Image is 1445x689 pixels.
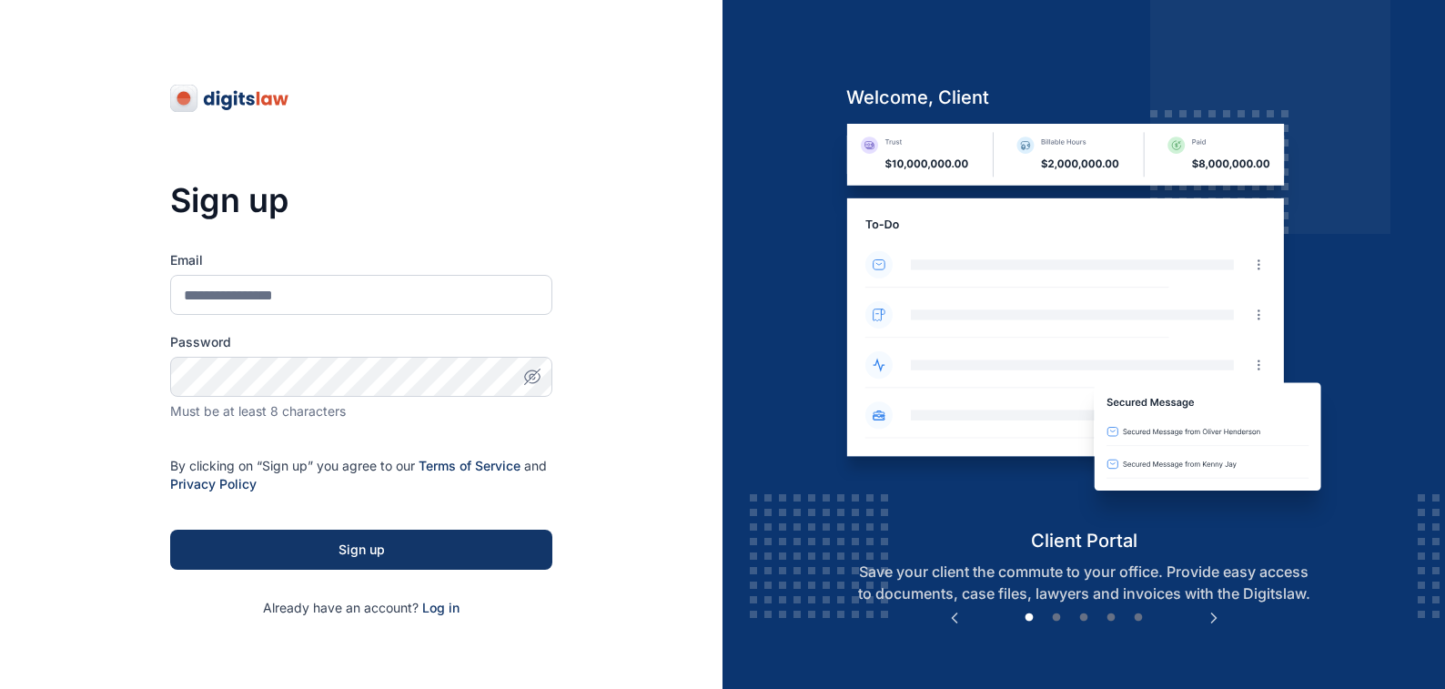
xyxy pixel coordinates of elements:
div: Must be at least 8 characters [170,402,552,420]
a: Privacy Policy [170,476,257,491]
h3: Sign up [170,182,552,218]
button: Previous [945,609,964,627]
p: Save your client the commute to your office. Provide easy access to documents, case files, lawyer... [832,561,1337,604]
button: 1 [1020,609,1038,627]
button: 5 [1129,609,1147,627]
p: Already have an account? [170,599,552,617]
button: Sign up [170,530,552,570]
button: 2 [1047,609,1066,627]
label: Password [170,333,552,351]
a: Terms of Service [419,458,520,473]
h5: client portal [832,528,1337,553]
button: Next [1205,609,1223,627]
a: Log in [422,600,460,615]
p: By clicking on “Sign up” you agree to our and [170,457,552,493]
button: 3 [1075,609,1093,627]
h5: welcome, client [832,85,1337,110]
img: digitslaw-logo [170,84,290,113]
img: client-portal [832,124,1337,527]
button: 4 [1102,609,1120,627]
label: Email [170,251,552,269]
div: Sign up [199,541,523,559]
